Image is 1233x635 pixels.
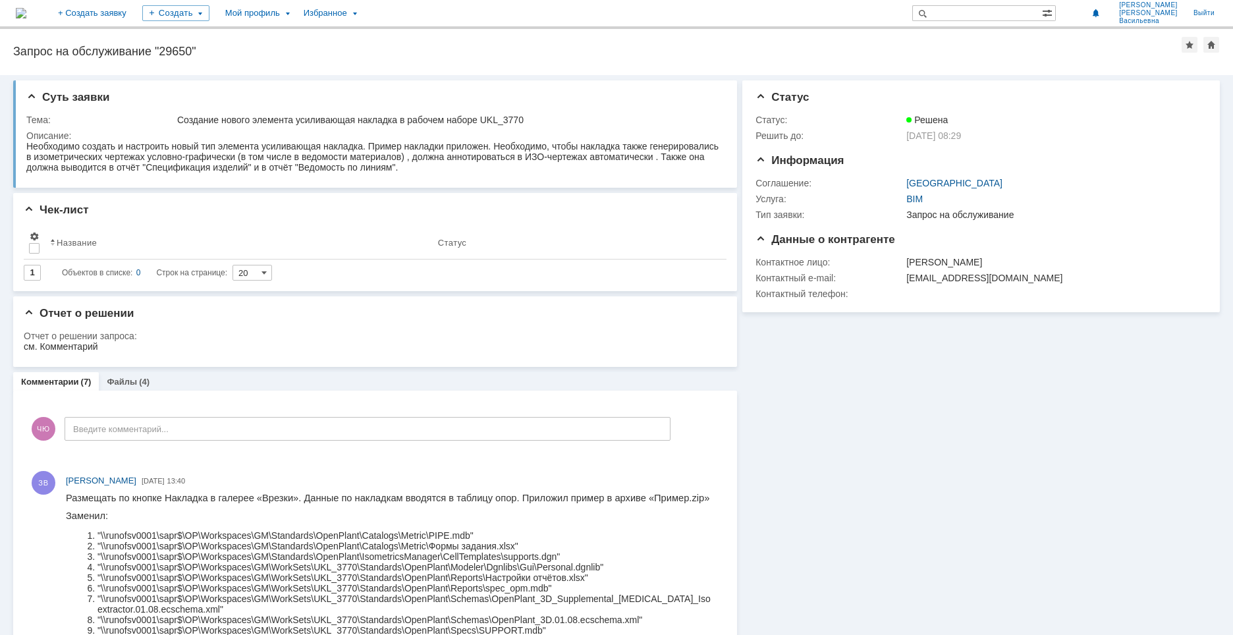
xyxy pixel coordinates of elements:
span: [PERSON_NAME] [1119,9,1178,17]
span: Статус [755,91,809,103]
div: Добавить в избранное [1182,37,1197,53]
div: Название [57,238,97,248]
div: [PERSON_NAME] [906,257,1199,267]
div: Отчет о решении запроса: [24,331,720,341]
div: Решить до: [755,130,904,141]
div: Контактный e-mail: [755,273,904,283]
div: Статус: [755,115,904,125]
li: "\\runofsv0001\sapr$\OP\Workspaces\GM\WorkSets\UKL_3770\Standards\OpenPlant\Modeler\Dgnlibs\Gui\P... [32,69,645,80]
span: [PERSON_NAME] [1119,1,1178,9]
div: Соглашение: [755,178,904,188]
li: "\\runofsv0001\sapr$\OP\Workspaces\GM\Standards\OpenPlant\Catalogs\Metric\Формы задания.xlsx" [32,48,645,59]
span: Чек-лист [24,204,89,216]
li: "\\runofsv0001\sapr$\OP\Workspaces\GM\WorkSets\UKL_3770\Standards\OpenPlant\Reports\Настройки отч... [32,80,645,90]
span: Решена [906,115,948,125]
div: (7) [81,377,92,387]
div: Запрос на обслуживание [906,209,1199,220]
span: Васильевна [1119,17,1178,25]
div: Запрос на обслуживание "29650" [13,45,1182,58]
th: Название [45,226,433,260]
li: "\\runofsv0001\sapr$\OP\Workspaces\GM\WorkSets\UKL_3770\Standards\OpenPlant\Specs\SUPPORT.mdb" [32,132,645,143]
span: [DATE] 08:29 [906,130,961,141]
div: Создать [142,5,209,21]
span: Информация [755,154,844,167]
span: ЧЮ [32,417,55,441]
div: Создание нового элемента усиливающая накладка в рабочем наборе UKL_3770 [177,115,717,125]
li: "\\runofsv0001\sapr$\OP\Workspaces\GM\WorkSets\UKL_3770\Standards\OpenPlant\Schemas\OpenPlant_3D.... [32,122,645,132]
div: Услуга: [755,194,904,204]
div: Контактный телефон: [755,289,904,299]
div: [EMAIL_ADDRESS][DOMAIN_NAME] [906,273,1199,283]
div: Сделать домашней страницей [1203,37,1219,53]
div: Контактное лицо: [755,257,904,267]
div: 0 [136,265,141,281]
a: [GEOGRAPHIC_DATA] [906,178,1002,188]
li: "\\runofsv0001\sapr$\OP\Workspaces\GM\WorkSets\UKL_3770\Standards\OpenPlant\Reports\spec_opm.mdb" [32,90,645,101]
span: 13:40 [167,477,186,485]
span: [PERSON_NAME] [66,476,136,485]
li: "\\runofsv0001\sapr$\OP\Workspaces\GM\WorkSets\UKL_3770\Standards\OpenPlant\Schemas\OpenPlant_3D_... [32,101,645,122]
span: Данные о контрагенте [755,233,895,246]
th: Статус [433,226,716,260]
img: logo [16,8,26,18]
li: "\\runofsv0001\sapr$\OP\Workspaces\GM\WorkSets\UKL_3770\Standards\OpenPlant\[MEDICAL_DATA]\styles... [32,143,645,153]
a: BIM [906,194,923,204]
div: (4) [139,377,150,387]
i: Строк на странице: [62,265,227,281]
a: Файлы [107,377,137,387]
li: "\\runofsv0001\sapr$\OP\Workspaces\GM\WorkSets\UKL_3770\Standards\OpenPlant\[MEDICAL_DATA]\styles... [32,153,645,164]
li: "\\runofsv0001\sapr$\OP\Workspaces\GM\WorkSets\UKL_3770\Standards\OpenPlant\Modeler\Cell\Накладки... [32,164,645,175]
span: Отчет о решении [24,307,134,319]
div: Тип заявки: [755,209,904,220]
a: [PERSON_NAME] [66,474,136,487]
div: Статус [438,238,466,248]
a: Перейти на домашнюю страницу [16,8,26,18]
span: Расширенный поиск [1042,6,1055,18]
span: Суть заявки [26,91,109,103]
li: "\\runofsv0001\sapr$\OP\Workspaces\GM\Standards\OpenPlant\IsometricsManager\CellTemplates\support... [32,59,645,69]
li: "\\runofsv0001\sapr$\OP\Workspaces\GM\Standards\OpenPlant\Catalogs\Metric\PIPE.mdb" [32,38,645,48]
span: Объектов в списке: [62,268,132,277]
a: Комментарии [21,377,79,387]
span: Настройки [29,231,40,242]
div: Описание: [26,130,720,141]
div: Тема: [26,115,175,125]
span: [DATE] [142,477,165,485]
